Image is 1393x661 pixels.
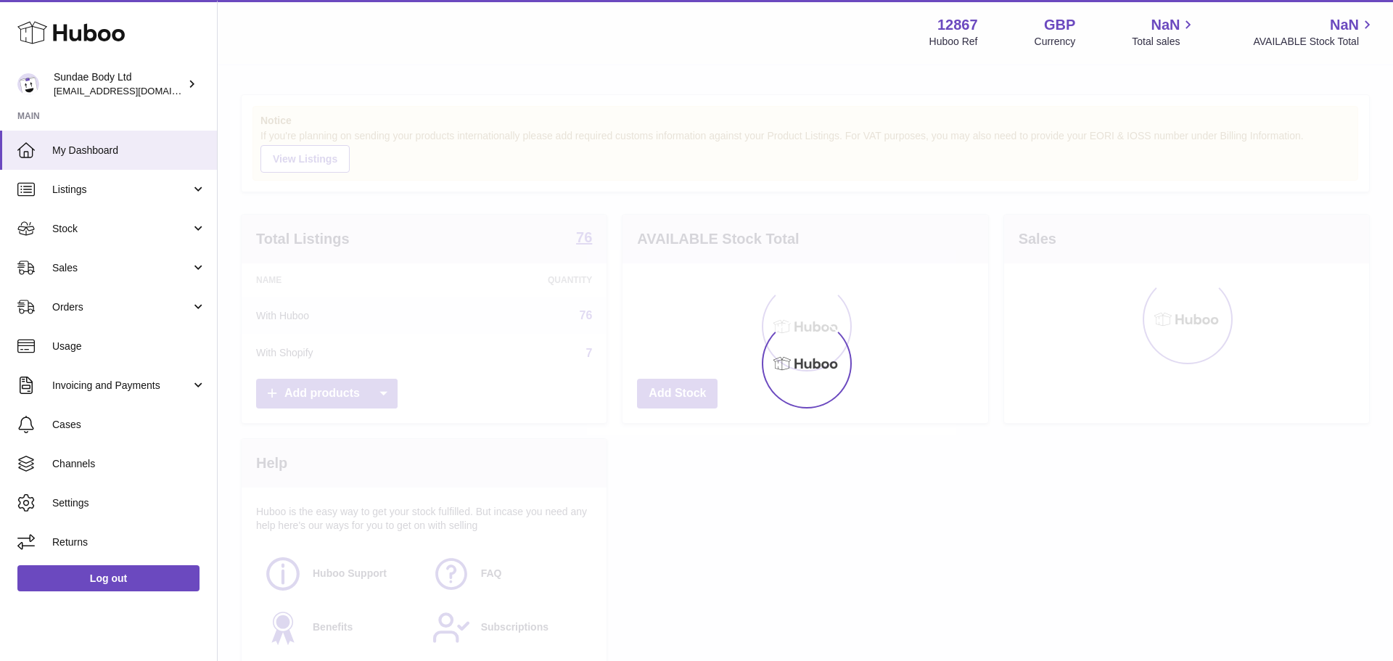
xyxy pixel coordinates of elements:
[52,418,206,432] span: Cases
[52,457,206,471] span: Channels
[1253,35,1376,49] span: AVAILABLE Stock Total
[1151,15,1180,35] span: NaN
[1253,15,1376,49] a: NaN AVAILABLE Stock Total
[52,496,206,510] span: Settings
[52,144,206,157] span: My Dashboard
[52,340,206,353] span: Usage
[929,35,978,49] div: Huboo Ref
[1132,35,1196,49] span: Total sales
[17,565,200,591] a: Log out
[52,222,191,236] span: Stock
[1330,15,1359,35] span: NaN
[1035,35,1076,49] div: Currency
[52,300,191,314] span: Orders
[54,85,213,97] span: [EMAIL_ADDRESS][DOMAIN_NAME]
[52,183,191,197] span: Listings
[52,379,191,393] span: Invoicing and Payments
[52,535,206,549] span: Returns
[937,15,978,35] strong: 12867
[17,73,39,95] img: internalAdmin-12867@internal.huboo.com
[52,261,191,275] span: Sales
[1132,15,1196,49] a: NaN Total sales
[54,70,184,98] div: Sundae Body Ltd
[1044,15,1075,35] strong: GBP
